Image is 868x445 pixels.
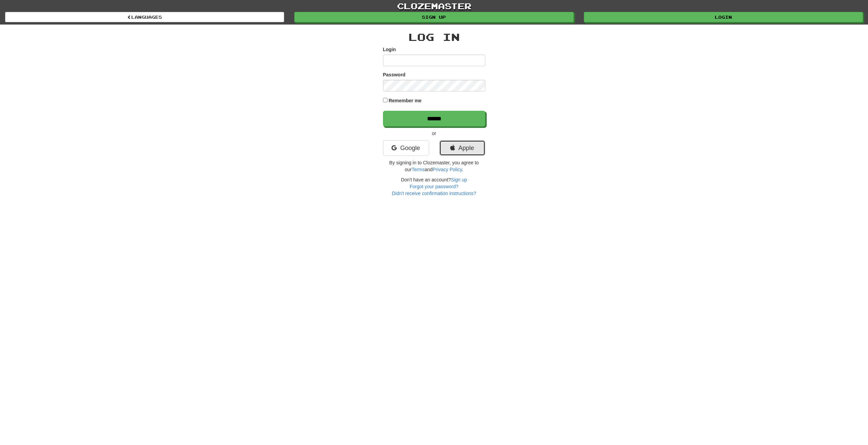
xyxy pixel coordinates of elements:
a: Apple [439,140,485,156]
label: Remember me [388,97,422,104]
a: Sign up [451,177,467,182]
a: Privacy Policy [432,167,462,172]
h2: Log In [383,31,485,43]
label: Password [383,71,406,78]
a: Terms [412,167,425,172]
a: Sign up [294,12,573,22]
a: Forgot your password? [410,184,458,189]
div: Don't have an account? [383,176,485,197]
a: Languages [5,12,284,22]
a: Didn't receive confirmation instructions? [392,191,476,196]
label: Login [383,46,396,53]
p: By signing in to Clozemaster, you agree to our and . [383,159,485,173]
a: Login [584,12,863,22]
a: Google [383,140,429,156]
p: or [383,130,485,137]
